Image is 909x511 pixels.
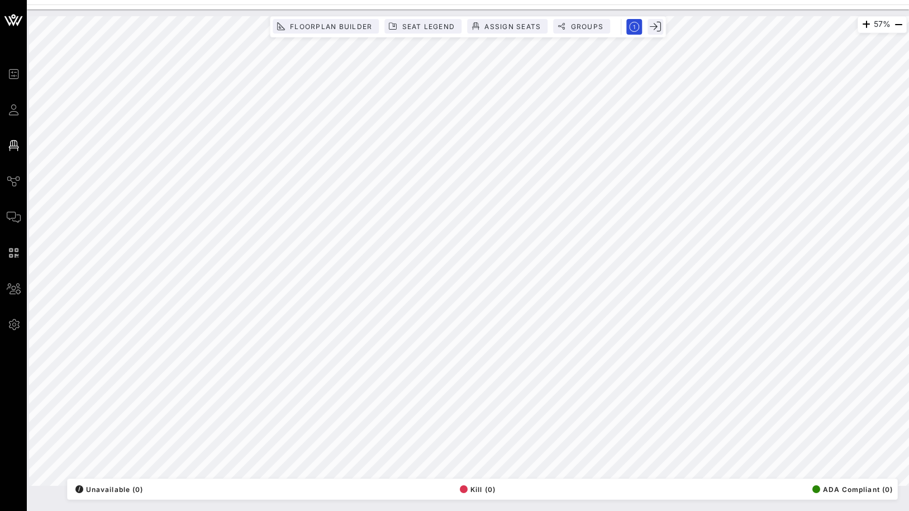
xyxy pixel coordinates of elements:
button: Kill (0) [456,481,496,497]
span: Unavailable (0) [75,485,143,494]
button: Floorplan Builder [273,19,379,34]
span: Assign Seats [484,22,541,31]
span: Seat Legend [401,22,455,31]
button: /Unavailable (0) [72,481,143,497]
span: Floorplan Builder [289,22,372,31]
button: Seat Legend [384,19,461,34]
button: Groups [553,19,610,34]
button: Assign Seats [467,19,548,34]
div: / [75,485,83,493]
span: Kill (0) [460,485,496,494]
span: ADA Compliant (0) [812,485,893,494]
div: 57% [858,16,907,33]
button: ADA Compliant (0) [809,481,893,497]
span: Groups [570,22,603,31]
